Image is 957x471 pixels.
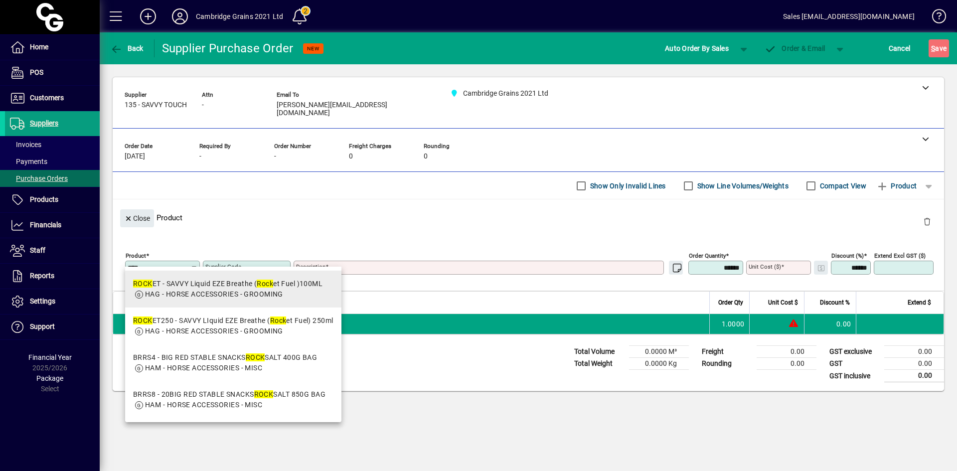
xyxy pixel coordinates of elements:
[125,344,341,381] mat-option: BRRS4 - BIG RED STABLE SNACKS ROCKSALT 400G BAG
[349,153,353,160] span: 0
[10,141,41,149] span: Invoices
[10,157,47,165] span: Payments
[5,264,100,289] a: Reports
[108,39,146,57] button: Back
[125,271,341,308] mat-option: ROCKET - SAVVY Liquid EZE Breathe (Rocket Fuel )100ML
[5,136,100,153] a: Invoices
[36,374,63,382] span: Package
[5,289,100,314] a: Settings
[629,358,689,370] td: 0.0000 Kg
[30,297,55,305] span: Settings
[424,153,428,160] span: 0
[110,44,144,52] span: Back
[28,353,72,361] span: Financial Year
[884,358,944,370] td: 0.00
[629,346,689,358] td: 0.0000 M³
[588,181,666,191] label: Show Only Invalid Lines
[818,181,866,191] label: Compact View
[925,2,945,34] a: Knowledge Base
[145,401,262,409] span: HAM - HORSE ACCESSORIES - MISC
[30,272,54,280] span: Reports
[697,346,757,358] td: Freight
[824,370,884,382] td: GST inclusive
[757,358,816,370] td: 0.00
[5,153,100,170] a: Payments
[697,358,757,370] td: Rounding
[915,217,939,226] app-page-header-button: Delete
[5,238,100,263] a: Staff
[889,40,911,56] span: Cancel
[133,389,325,400] div: BRRS8 - 20BIG RED STABLE SNACKS SALT 850G BAG
[5,60,100,85] a: POS
[5,187,100,212] a: Products
[202,101,204,109] span: -
[125,381,341,418] mat-option: BRRS8 - 20BIG RED STABLE SNACKS ROCKSALT 850G BAG
[145,364,262,372] span: HAM - HORSE ACCESSORIES - MISC
[5,86,100,111] a: Customers
[118,213,157,222] app-page-header-button: Close
[5,35,100,60] a: Home
[915,209,939,233] button: Delete
[5,170,100,187] a: Purchase Orders
[133,315,333,326] div: ET250 - SAVVY LIquid EZE Breathe ( et Fuel) 250ml
[908,297,931,308] span: Extend $
[246,353,265,361] em: ROCK
[765,44,825,52] span: Order & Email
[665,40,729,56] span: Auto Order By Sales
[254,390,274,398] em: ROCK
[931,44,935,52] span: S
[929,39,949,57] button: Save
[257,280,273,288] em: Rock
[660,39,734,57] button: Auto Order By Sales
[199,153,201,160] span: -
[125,153,145,160] span: [DATE]
[124,210,150,227] span: Close
[5,314,100,339] a: Support
[30,94,64,102] span: Customers
[296,263,325,270] mat-label: Description
[133,279,322,289] div: ET - SAVVY Liquid EZE Breathe ( et Fuel )100ML
[125,101,187,109] span: 135 - SAVVY TOUCH
[695,181,789,191] label: Show Line Volumes/Weights
[820,297,850,308] span: Discount %
[125,308,341,344] mat-option: ROCKET250 - SAVVY LIquid EZE Breathe (Rocket Fuel) 250ml
[757,346,816,358] td: 0.00
[270,316,287,324] em: Rock
[831,252,864,259] mat-label: Discount (%)
[126,252,146,259] mat-label: Product
[30,68,43,76] span: POS
[196,8,283,24] div: Cambridge Grains 2021 Ltd
[5,213,100,238] a: Financials
[30,43,48,51] span: Home
[884,346,944,358] td: 0.00
[133,280,153,288] em: ROCK
[689,252,726,259] mat-label: Order Quantity
[145,290,283,298] span: HAG - HORSE ACCESSORIES - GROOMING
[162,40,294,56] div: Supplier Purchase Order
[886,39,913,57] button: Cancel
[768,297,798,308] span: Unit Cost $
[10,174,68,182] span: Purchase Orders
[30,322,55,330] span: Support
[145,327,283,335] span: HAG - HORSE ACCESSORIES - GROOMING
[30,246,45,254] span: Staff
[824,358,884,370] td: GST
[274,153,276,160] span: -
[709,314,749,334] td: 1.0000
[307,45,319,52] span: NEW
[113,199,944,236] div: Product
[749,263,781,270] mat-label: Unit Cost ($)
[133,316,153,324] em: ROCK
[804,314,856,334] td: 0.00
[120,209,154,227] button: Close
[760,39,830,57] button: Order & Email
[30,119,58,127] span: Suppliers
[30,195,58,203] span: Products
[164,7,196,25] button: Profile
[100,39,155,57] app-page-header-button: Back
[783,8,915,24] div: Sales [EMAIL_ADDRESS][DOMAIN_NAME]
[569,358,629,370] td: Total Weight
[824,346,884,358] td: GST exclusive
[718,297,743,308] span: Order Qty
[132,7,164,25] button: Add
